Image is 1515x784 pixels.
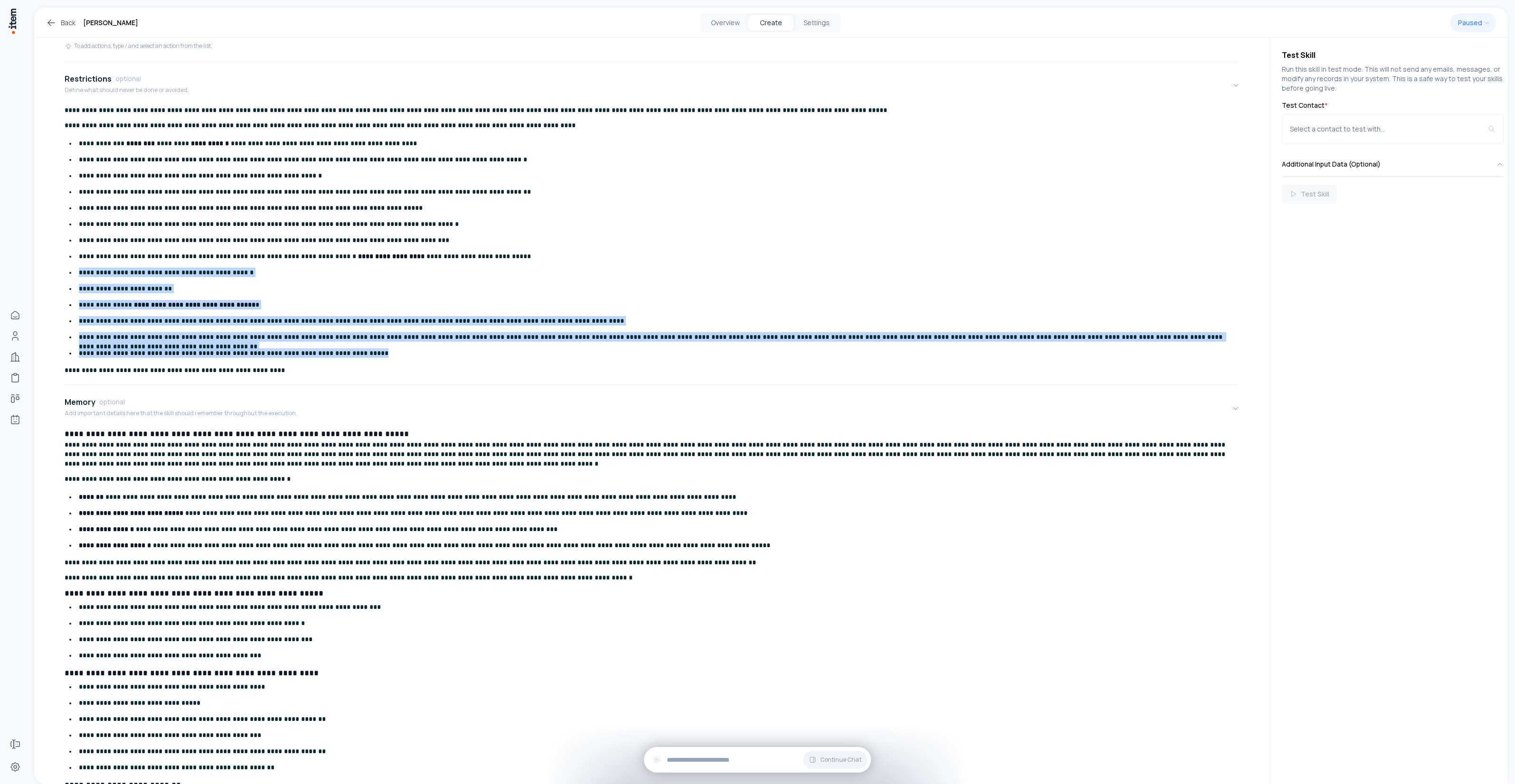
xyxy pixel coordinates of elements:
[115,74,141,84] span: optional
[83,17,138,28] h1: [PERSON_NAME]
[748,15,794,30] button: Create
[803,751,867,769] button: Continue Chat
[1282,65,1504,93] p: Run this skill in test mode. This will not send any emails, messages, or modify any records in yo...
[6,410,25,429] a: Agents
[65,105,1240,381] div: RestrictionsoptionalDefine what should never be done or avoided.
[1282,101,1504,110] label: Test Contact
[6,389,25,408] a: deals
[8,8,17,35] img: Item Brain Logo
[794,15,839,30] button: Settings
[820,756,862,764] span: Continue Chat
[65,42,212,50] div: To add actions, type / and select an action from the list.
[6,368,25,387] a: implementations
[65,389,1240,429] button: MemoryoptionalAdd important details here that the skill should remember throughout the execution.
[65,410,297,417] p: Add important details here that the skill should remember throughout the execution.
[6,327,25,345] a: Contacts
[46,17,76,28] a: Back
[65,65,1240,105] button: RestrictionsoptionalDefine what should never be done or avoided.
[6,735,25,754] a: Forms
[1282,152,1504,177] button: Additional Input Data (Optional)
[6,347,25,366] a: Companies
[65,73,112,84] h4: Restrictions
[644,747,871,773] div: Continue Chat
[702,15,748,30] button: Overview
[99,397,125,407] span: optional
[1282,49,1504,61] h4: Test Skill
[6,757,25,776] a: Settings
[65,396,95,408] h4: Memory
[1290,124,1488,134] div: Select a contact to test with...
[6,306,25,325] a: Home
[65,86,189,94] p: Define what should never be done or avoided.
